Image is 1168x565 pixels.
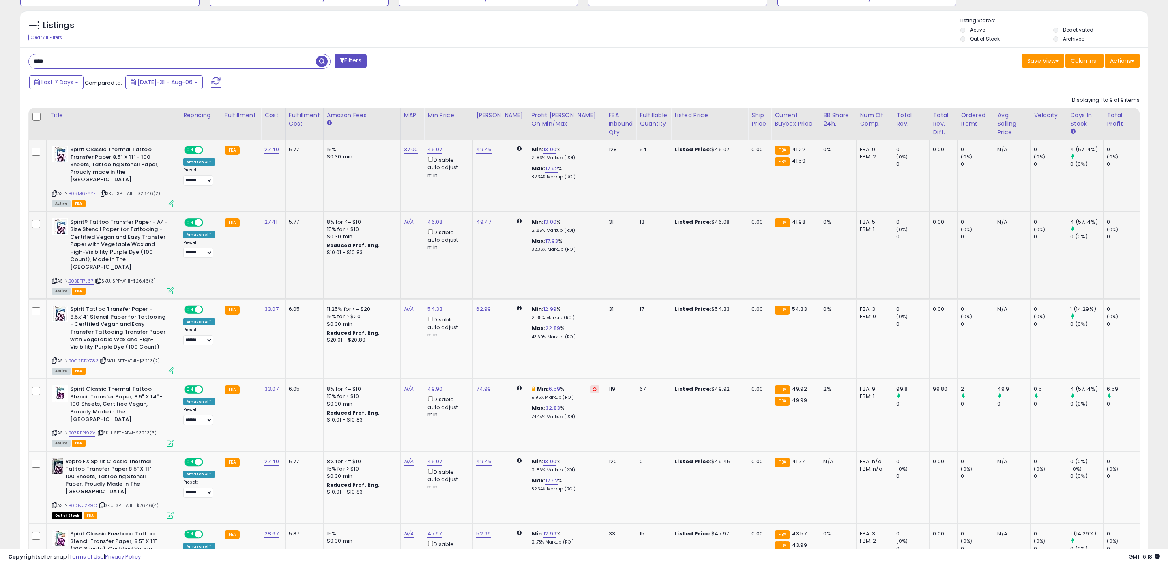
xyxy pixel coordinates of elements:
div: Amazon AI * [183,398,215,405]
a: 37.00 [404,146,418,154]
div: Min Price [427,111,469,120]
div: Disable auto adjust min [427,228,466,251]
p: 32.36% Markup (ROI) [532,247,599,253]
a: B0C2DDX783 [69,357,99,364]
div: Velocity [1034,111,1063,120]
a: 46.07 [427,146,442,154]
div: Num of Comp. [860,111,889,128]
a: 62.99 [476,305,491,313]
small: FBA [775,397,790,406]
a: Privacy Policy [105,553,141,561]
a: Terms of Use [69,553,104,561]
span: Last 7 Days [41,78,73,86]
div: $20.01 - $20.89 [327,337,394,344]
a: 13.00 [543,218,556,226]
div: Disable auto adjust min [427,395,466,418]
label: Archived [1063,35,1085,42]
div: ASIN: [52,385,174,445]
p: 43.60% Markup (ROI) [532,334,599,340]
div: 0 [1107,161,1140,168]
div: 0 [1107,146,1140,153]
small: (0%) [896,154,908,160]
div: 0 [896,218,929,226]
div: 0 [640,458,665,465]
div: N/A [997,146,1024,153]
div: Disable auto adjust min [427,155,466,179]
div: Days In Stock [1070,111,1100,128]
div: 5.77 [289,458,317,465]
div: Preset: [183,407,215,425]
span: FBA [72,288,86,295]
div: $10.01 - $10.83 [327,417,394,424]
label: Active [970,26,985,33]
div: 1 (14.29%) [1070,306,1103,313]
div: $46.08 [674,218,742,226]
div: 4 (57.14%) [1070,385,1103,393]
b: Listed Price: [674,146,711,153]
div: 0 [1034,233,1067,240]
div: Amazon AI * [183,318,215,325]
div: 17 [640,306,665,313]
span: 49.99 [792,396,807,404]
div: $0.30 min [327,233,394,240]
a: 12.99 [543,305,556,313]
div: % [532,385,599,400]
small: FBA [225,218,240,227]
small: FBA [775,157,790,166]
a: 17.92 [545,165,558,173]
div: Total Profit [1107,111,1136,128]
div: N/A [997,306,1024,313]
div: 8% for <= $10 [327,458,394,465]
div: 6.05 [289,385,317,393]
p: Listing States: [960,17,1148,25]
a: 54.33 [427,305,442,313]
div: 0 [896,146,929,153]
div: 0.00 [933,146,951,153]
div: 4 (57.14%) [1070,146,1103,153]
div: FBA inbound Qty [609,111,633,137]
a: B08M6FYYFT [69,190,98,197]
a: 27.40 [264,146,279,154]
div: % [532,238,599,253]
p: 32.34% Markup (ROI) [532,174,599,180]
p: 21.85% Markup (ROI) [532,228,599,233]
a: N/A [404,305,414,313]
div: 0 [997,400,1030,408]
div: 6.59 [1107,385,1140,393]
div: $49.92 [674,385,742,393]
small: FBA [775,146,790,155]
div: Title [50,111,176,120]
div: FBM: 0 [860,313,887,320]
div: 49.9 [997,385,1030,393]
small: (0%) [961,313,972,320]
div: Fulfillment Cost [289,111,320,128]
div: 0 [961,306,994,313]
div: 0 [896,400,929,408]
span: FBA [72,440,86,447]
b: Reduced Prof. Rng. [327,409,380,416]
div: 15% [327,146,394,153]
div: 5.77 [289,218,317,226]
div: 8% for <= $10 [327,385,394,393]
span: OFF [202,219,215,226]
small: (0%) [1034,154,1045,160]
div: FBA: 5 [860,218,887,226]
a: 47.97 [427,530,442,538]
span: | SKU: SPT-A1141-$32.13(2) [100,357,160,364]
span: 54.33 [792,305,807,313]
a: 49.45 [476,458,492,466]
div: 0% [823,306,850,313]
b: Max: [532,404,546,412]
small: (0%) [1034,313,1045,320]
span: FBA [72,368,86,375]
div: 11.25% for <= $20 [327,306,394,313]
div: 0 (0%) [1070,161,1103,168]
div: $0.30 min [327,153,394,161]
div: 0% [823,146,850,153]
a: 17.92 [545,477,558,485]
h5: Listings [43,20,74,31]
div: 119 [609,385,630,393]
div: $46.07 [674,146,742,153]
a: 13.00 [543,146,556,154]
div: 0 [1034,306,1067,313]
